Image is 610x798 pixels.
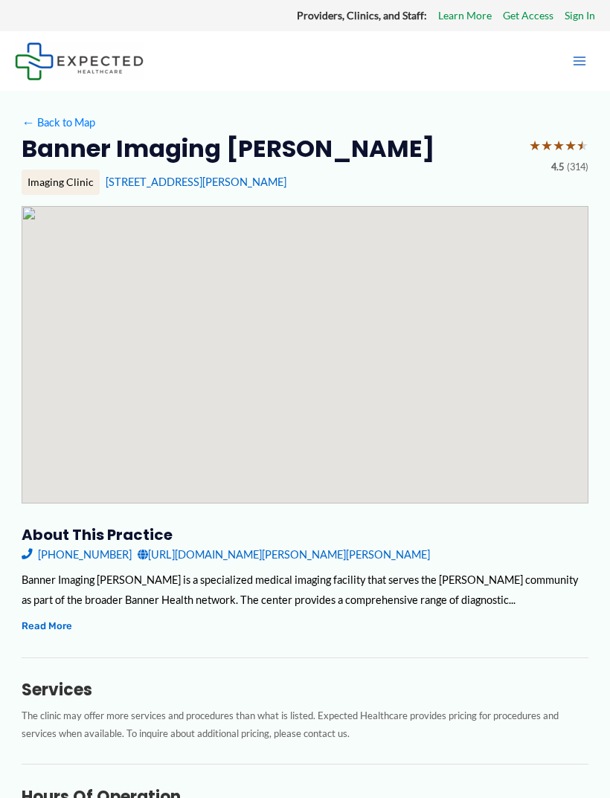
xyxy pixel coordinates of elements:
[22,707,588,743] p: The clinic may offer more services and procedures than what is listed. Expected Healthcare provid...
[22,544,132,564] a: [PHONE_NUMBER]
[577,133,588,158] span: ★
[565,133,577,158] span: ★
[565,6,595,25] a: Sign In
[138,544,430,564] a: [URL][DOMAIN_NAME][PERSON_NAME][PERSON_NAME]
[22,617,72,634] button: Read More
[22,112,95,132] a: ←Back to Map
[564,45,595,77] button: Main menu toggle
[297,9,427,22] strong: Providers, Clinics, and Staff:
[22,525,588,544] h3: About this practice
[503,6,553,25] a: Get Access
[22,570,588,610] div: Banner Imaging [PERSON_NAME] is a specialized medical imaging facility that serves the [PERSON_NA...
[22,170,100,195] div: Imaging Clinic
[438,6,492,25] a: Learn More
[551,158,564,176] span: 4.5
[567,158,588,176] span: (314)
[553,133,565,158] span: ★
[541,133,553,158] span: ★
[22,680,588,701] h3: Services
[22,116,35,129] span: ←
[106,176,286,188] a: [STREET_ADDRESS][PERSON_NAME]
[529,133,541,158] span: ★
[22,133,434,164] h2: Banner Imaging [PERSON_NAME]
[15,42,144,80] img: Expected Healthcare Logo - side, dark font, small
